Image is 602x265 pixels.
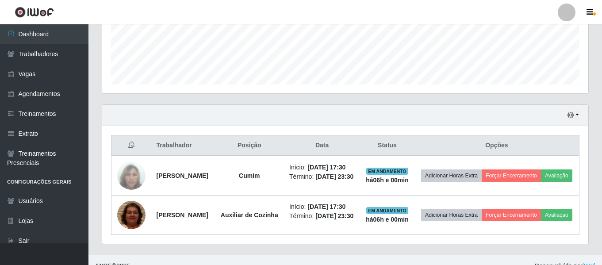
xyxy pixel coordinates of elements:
[482,209,541,221] button: Forçar Encerramento
[366,216,409,223] strong: há 06 h e 00 min
[289,202,355,211] li: Início:
[157,211,208,219] strong: [PERSON_NAME]
[215,135,284,156] th: Posição
[414,135,579,156] th: Opções
[421,169,482,182] button: Adicionar Horas Extra
[117,185,146,245] img: 1756260956373.jpeg
[366,177,409,184] strong: há 06 h e 00 min
[221,211,278,219] strong: Auxiliar de Cozinha
[541,169,572,182] button: Avaliação
[289,211,355,221] li: Término:
[15,7,54,18] img: CoreUI Logo
[284,135,360,156] th: Data
[289,163,355,172] li: Início:
[366,168,408,175] span: EM ANDAMENTO
[482,169,541,182] button: Forçar Encerramento
[541,209,572,221] button: Avaliação
[117,150,146,201] img: 1650489508767.jpeg
[307,203,345,210] time: [DATE] 17:30
[157,172,208,179] strong: [PERSON_NAME]
[289,172,355,181] li: Término:
[307,164,345,171] time: [DATE] 17:30
[421,209,482,221] button: Adicionar Horas Extra
[315,212,353,219] time: [DATE] 23:30
[151,135,215,156] th: Trabalhador
[239,172,260,179] strong: Cumim
[366,207,408,214] span: EM ANDAMENTO
[360,135,414,156] th: Status
[315,173,353,180] time: [DATE] 23:30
